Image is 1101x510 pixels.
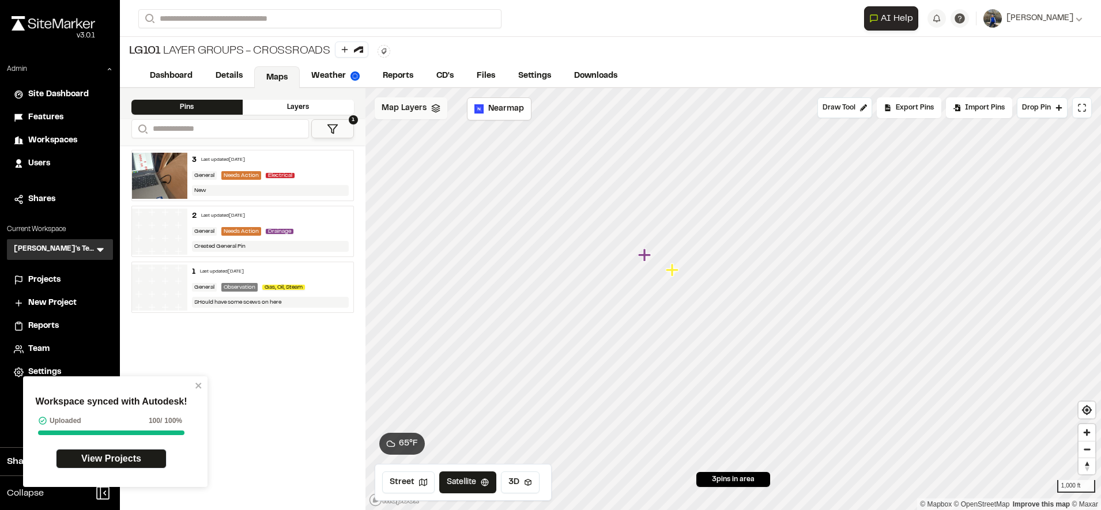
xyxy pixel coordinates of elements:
[881,12,913,25] span: AI Help
[192,297,349,308] div: SHould have some scews on here
[200,269,244,275] div: Last updated [DATE]
[7,64,27,74] p: Admin
[28,193,55,206] span: Shares
[14,274,106,286] a: Projects
[7,224,113,235] p: Current Workspace
[221,283,258,292] div: Observation
[28,297,77,309] span: New Project
[311,119,354,138] button: 1
[983,9,1002,28] img: User
[266,229,293,234] span: Drainage
[35,395,187,409] p: Workspace synced with Autodesk!
[132,153,187,199] img: file
[920,500,952,508] a: Mapbox
[14,193,106,206] a: Shares
[896,103,934,113] span: Export Pins
[14,111,106,124] a: Features
[864,6,918,31] button: Open AI Assistant
[379,433,425,455] button: 65°F
[129,41,368,61] div: Layer Groups - Crossroads
[192,267,195,277] div: 1
[7,455,84,469] span: Share Workspace
[56,449,167,469] a: View Projects
[14,157,106,170] a: Users
[28,157,50,170] span: Users
[28,111,63,124] span: Features
[371,65,425,87] a: Reports
[1022,103,1051,113] span: Drop Pin
[954,500,1010,508] a: OpenStreetMap
[192,283,217,292] div: General
[665,263,680,278] div: Map marker
[254,66,300,88] a: Maps
[195,381,203,390] button: close
[28,320,59,333] span: Reports
[221,171,261,180] div: Needs Action
[12,31,95,41] div: Oh geez...please don't...
[164,415,182,426] span: 100%
[467,97,531,120] button: Nearmap
[965,103,1005,113] span: Import Pins
[349,115,358,124] span: 1
[983,9,1083,28] button: [PERSON_NAME]
[817,97,872,118] button: Draw Tool
[14,134,106,147] a: Workspaces
[823,103,855,113] span: Draw Tool
[1079,458,1095,474] button: Reset bearing to north
[946,97,1012,118] div: Import Pins into your project
[201,213,245,220] div: Last updated [DATE]
[192,211,197,221] div: 2
[221,227,261,236] div: Needs Action
[425,65,465,87] a: CD's
[350,71,360,81] img: precipai.png
[300,65,371,87] a: Weather
[192,241,349,252] div: Created General Pin
[1079,441,1095,458] span: Zoom out
[382,102,427,115] span: Map Layers
[12,16,95,31] img: rebrand.png
[563,65,629,87] a: Downloads
[138,9,159,28] button: Search
[399,437,418,450] span: 65 ° F
[28,366,61,379] span: Settings
[7,486,44,500] span: Collapse
[1017,97,1068,118] button: Drop Pin
[877,97,941,118] div: No pins available to export
[243,100,354,115] div: Layers
[204,65,254,87] a: Details
[38,415,81,426] div: Uploaded
[1079,424,1095,441] button: Zoom in
[192,185,349,196] div: New
[28,134,77,147] span: Workspaces
[1006,12,1073,25] span: [PERSON_NAME]
[14,88,106,101] a: Site Dashboard
[1079,441,1095,458] button: Zoom out
[262,285,305,290] span: Gas, Oil, Steam
[488,103,524,115] span: Nearmap
[192,227,217,236] div: General
[712,474,755,485] span: 3 pins in area
[864,6,923,31] div: Open AI Assistant
[131,119,152,138] button: Search
[129,43,161,60] span: LG101
[132,265,187,311] img: banner-white.png
[378,45,390,58] button: Edit Tags
[439,471,496,493] button: Satellite
[14,343,106,356] a: Team
[266,173,295,178] span: Electrical
[474,104,484,114] img: Nearmap
[131,100,243,115] div: Pins
[507,65,563,87] a: Settings
[28,343,50,356] span: Team
[192,155,197,165] div: 3
[138,65,204,87] a: Dashboard
[465,65,507,87] a: Files
[369,493,420,507] a: Mapbox logo
[14,366,106,379] a: Settings
[382,471,435,493] button: Street
[132,209,187,255] img: banner-white.png
[1079,402,1095,418] span: Find my location
[638,248,653,263] div: Map marker
[201,157,245,164] div: Last updated [DATE]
